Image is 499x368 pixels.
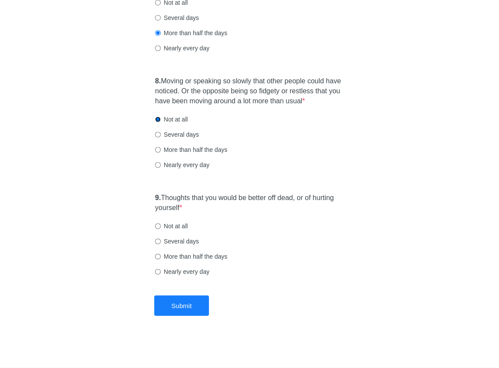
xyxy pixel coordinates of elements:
label: Several days [155,13,199,22]
label: Thoughts that you would be better off dead, or of hurting yourself [155,193,344,213]
label: Nearly every day [155,267,209,276]
input: Several days [155,15,161,20]
strong: 8. [155,77,161,84]
strong: 9. [155,194,161,201]
label: More than half the days [155,28,227,37]
input: More than half the days [155,147,161,152]
label: More than half the days [155,252,227,260]
label: More than half the days [155,145,227,154]
label: Not at all [155,221,188,230]
input: Nearly every day [155,45,161,51]
input: Not at all [155,116,161,122]
input: Nearly every day [155,269,161,274]
label: Several days [155,130,199,138]
label: Several days [155,237,199,245]
label: Nearly every day [155,43,209,52]
input: More than half the days [155,30,161,36]
input: Several days [155,238,161,244]
button: Submit [154,295,209,315]
label: Moving or speaking so slowly that other people could have noticed. Or the opposite being so fidge... [155,76,344,106]
input: Several days [155,131,161,137]
input: Nearly every day [155,162,161,168]
label: Not at all [155,115,188,123]
input: Not at all [155,223,161,229]
input: More than half the days [155,253,161,259]
label: Nearly every day [155,160,209,169]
